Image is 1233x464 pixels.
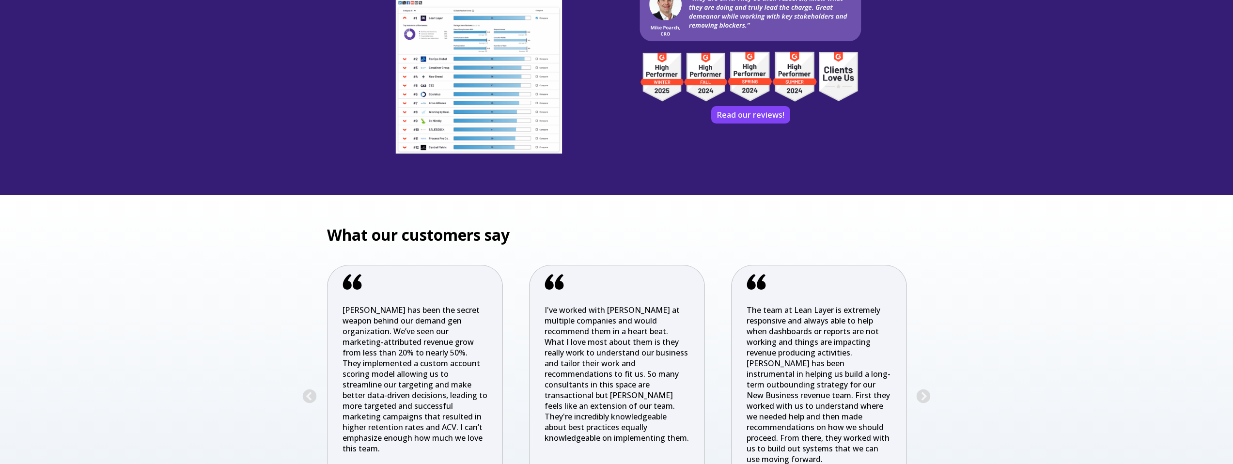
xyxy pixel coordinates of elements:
button: Previous [302,389,317,404]
p: [PERSON_NAME] has been the secret weapon behind our demand gen organization. We’ve seen our marke... [343,305,487,454]
img: Lean Layer's G2 Review Badges [638,47,864,104]
p: I've worked with [PERSON_NAME] at multiple companies and would recommend them in a heart beat. Wh... [545,305,689,454]
h3: What our customers say [314,224,919,246]
a: Read our reviews! [715,108,787,122]
button: Next [916,389,931,404]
